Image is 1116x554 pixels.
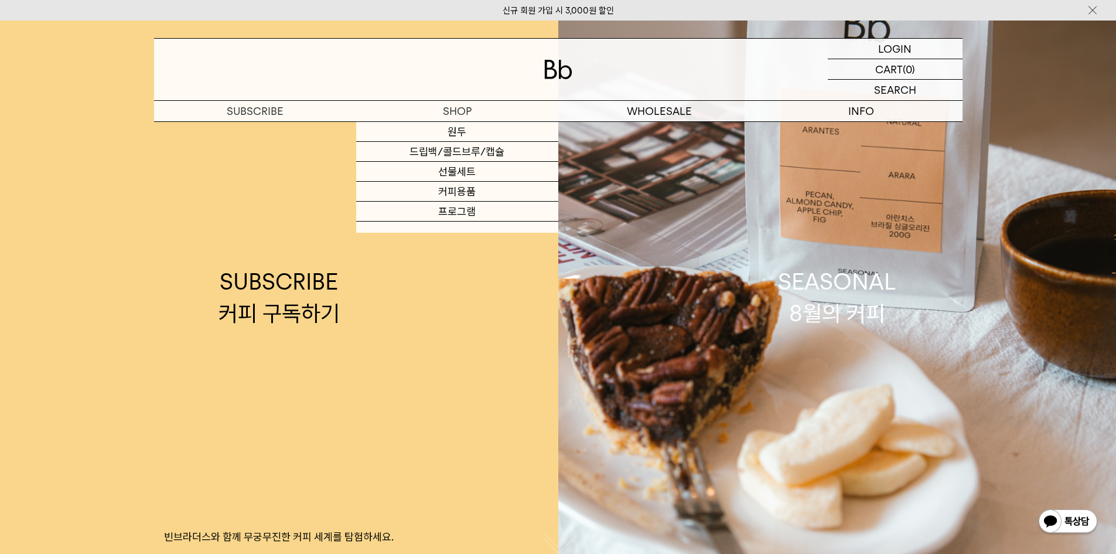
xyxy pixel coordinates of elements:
p: CART [875,59,903,79]
a: 선물세트 [356,162,558,182]
a: 커피용품 [356,182,558,202]
div: SEASONAL 8월의 커피 [778,266,896,328]
p: INFO [760,101,963,121]
a: 신규 회원 가입 시 3,000원 할인 [503,5,614,16]
p: LOGIN [878,39,912,59]
a: 프로그램 [356,202,558,222]
p: SEARCH [874,80,916,100]
a: CART (0) [828,59,963,80]
a: SUBSCRIBE [154,101,356,121]
a: LOGIN [828,39,963,59]
p: (0) [903,59,915,79]
img: 로고 [544,60,572,79]
a: 원두 [356,122,558,142]
div: SUBSCRIBE 커피 구독하기 [219,266,340,328]
a: SHOP [356,101,558,121]
p: WHOLESALE [558,101,760,121]
img: 카카오톡 채널 1:1 채팅 버튼 [1037,508,1098,536]
a: 드립백/콜드브루/캡슐 [356,142,558,162]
